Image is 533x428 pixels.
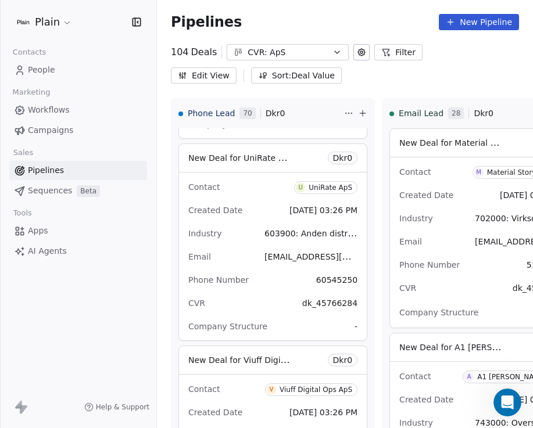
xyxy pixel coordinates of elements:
span: People [28,64,55,76]
button: Emoji picker [18,339,27,348]
div: Viuff Digital Ops ApS [280,386,352,394]
span: Industry [399,418,433,427]
a: People [9,60,147,80]
span: Email Lead [399,107,443,119]
span: Contact [188,384,220,394]
span: Campaigns [28,124,73,136]
span: Pipelines [28,164,64,177]
span: Phone Lead [188,107,235,119]
a: AI Agents [9,242,147,261]
span: dk_45766284 [302,298,357,308]
div: [DATE] [9,92,223,107]
p: Active 30m ago [56,15,116,26]
span: Plain [35,15,60,30]
img: Profile image for Harinder [33,6,52,25]
a: Help & Support [84,402,149,412]
button: go back [8,5,30,27]
button: Send a message… [199,335,218,353]
span: Industry [399,214,433,223]
div: Harinder says… [9,249,223,329]
span: Contact [188,182,220,192]
a: SequencesBeta [9,181,147,200]
button: Upload attachment [55,339,65,348]
span: Email [188,252,211,261]
span: Beta [77,185,100,197]
span: Workflows [28,104,70,116]
span: Created Date [188,206,242,215]
div: UniRate ApS [309,184,352,192]
textarea: Message… [10,315,223,335]
div: If yes, please let us know we will fix this for you. [19,41,181,75]
span: Dkr 0 [333,354,353,366]
span: Created Date [188,408,242,417]
span: 70 [239,107,255,119]
span: [EMAIL_ADDRESS][DOMAIN_NAME] [264,251,407,262]
div: 104 [171,45,217,59]
span: CVR [188,298,205,308]
img: Plain-Logo-Tile.png [16,15,30,29]
button: Plain [14,12,74,32]
span: CVR [399,283,416,293]
span: New Deal for Viuff Digital Ops ApS [188,354,328,365]
h1: [PERSON_NAME] [56,6,132,15]
span: Apps [28,225,48,237]
span: New Deal for UniRate ApS [188,152,294,163]
span: Sequences [28,185,72,197]
button: Edit View [171,67,237,84]
span: Marketing [8,84,55,101]
div: I havn't made any changes to the Segment before deploying it. Prior to deploying it, I used a tag... [42,107,223,178]
span: - [355,321,357,332]
div: M [476,168,481,177]
span: Industry [188,229,222,238]
span: [DATE] 03:26 PM [289,206,357,215]
div: This issue will not occur for new contacts. We recommend that you to avoid any further disruptions. [19,256,181,301]
span: Created Date [399,190,453,200]
span: Email [399,237,422,246]
span: Help & Support [96,402,149,412]
div: [DATE] [9,233,223,249]
span: Dkr 0 [333,152,353,164]
button: New Pipeline [439,14,519,30]
div: V [270,385,274,394]
div: Daniel says… [9,107,223,188]
span: Deals [191,45,217,59]
span: Contacts [8,44,51,61]
div: I havn't made any changes to the Segment before deploying it. Prior to deploying it, I used a tag... [51,114,214,171]
span: Company Structure [399,308,478,317]
div: Thank you for confirming. I will check with the team and get back shortly. [9,188,191,224]
div: Phone Lead70Dkr0 [178,98,342,128]
a: Apps [9,221,147,240]
span: Tools [8,204,37,222]
span: AI Agents [28,245,67,257]
div: This issue will not occur for new contacts. We recommend that youdo not update the segmentto avoi... [9,249,191,308]
div: A [467,372,471,382]
div: CVR: ApS [248,46,328,59]
div: U [299,183,303,192]
div: New Deal for UniRate ApSDkr0ContactUUniRate ApSCreated Date[DATE] 03:26 PMIndustry603900: Anden d... [178,143,367,341]
span: Phone Number [188,275,249,285]
span: Phone Number [399,260,460,269]
span: 60545250 [316,275,357,285]
a: Workflows [9,100,147,120]
span: Pipelines [171,14,242,30]
button: Sort: Deal Value [251,67,342,84]
span: 603900: Anden distribution af medieindhold [264,228,445,239]
span: Company Structure [188,322,267,331]
span: 28 [448,107,464,119]
span: Dkr 0 [266,107,285,119]
span: Contact [399,167,431,177]
div: Thank you for confirming. I will check with the team and get back shortly. [19,195,181,217]
span: Sales [8,144,38,161]
button: Gif picker [37,339,46,348]
div: Harinder says… [9,188,223,233]
button: Home [203,5,225,27]
a: Campaigns [9,121,147,140]
a: Pipelines [9,161,147,180]
span: Dkr 0 [474,107,493,119]
span: Created Date [399,395,453,404]
div: [PERSON_NAME] • 3h ago [19,311,110,318]
iframe: Intercom live chat [493,389,521,416]
span: [DATE] 03:26 PM [289,408,357,417]
button: Filter [374,44,423,60]
span: Contact [399,372,431,381]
